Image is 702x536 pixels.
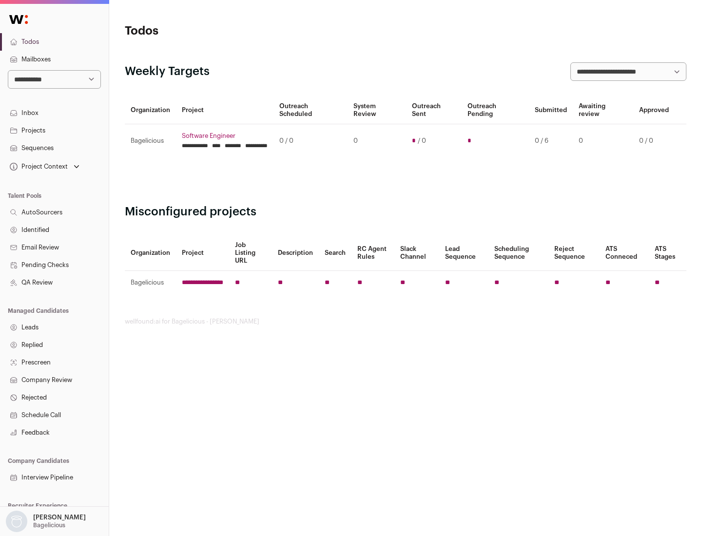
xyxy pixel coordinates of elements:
[125,271,176,295] td: Bagelicious
[125,96,176,124] th: Organization
[125,124,176,158] td: Bagelicious
[462,96,528,124] th: Outreach Pending
[272,235,319,271] th: Description
[394,235,439,271] th: Slack Channel
[125,318,686,325] footer: wellfound:ai for Bagelicious - [PERSON_NAME]
[573,124,633,158] td: 0
[4,10,33,29] img: Wellfound
[33,521,65,529] p: Bagelicious
[529,96,573,124] th: Submitted
[573,96,633,124] th: Awaiting review
[633,124,675,158] td: 0 / 0
[548,235,600,271] th: Reject Sequence
[319,235,351,271] th: Search
[633,96,675,124] th: Approved
[125,235,176,271] th: Organization
[125,64,210,79] h2: Weekly Targets
[6,511,27,532] img: nopic.png
[33,514,86,521] p: [PERSON_NAME]
[351,235,394,271] th: RC Agent Rules
[182,132,268,140] a: Software Engineer
[406,96,462,124] th: Outreach Sent
[8,160,81,173] button: Open dropdown
[348,124,406,158] td: 0
[348,96,406,124] th: System Review
[176,235,229,271] th: Project
[273,124,348,158] td: 0 / 0
[439,235,488,271] th: Lead Sequence
[529,124,573,158] td: 0 / 6
[600,235,648,271] th: ATS Conneced
[229,235,272,271] th: Job Listing URL
[125,23,312,39] h1: Todos
[8,163,68,171] div: Project Context
[418,137,426,145] span: / 0
[4,511,88,532] button: Open dropdown
[273,96,348,124] th: Outreach Scheduled
[125,204,686,220] h2: Misconfigured projects
[488,235,548,271] th: Scheduling Sequence
[176,96,273,124] th: Project
[649,235,686,271] th: ATS Stages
